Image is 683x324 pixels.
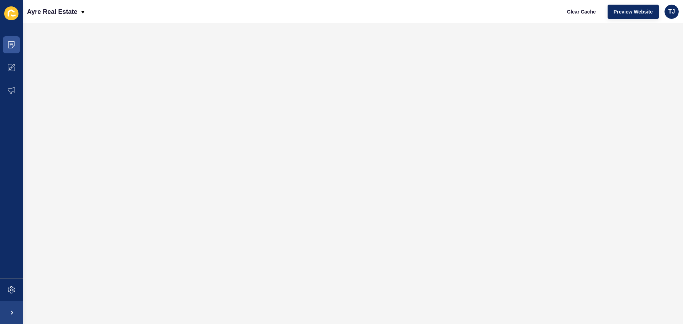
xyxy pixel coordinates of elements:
button: Preview Website [608,5,659,19]
span: Clear Cache [567,8,596,15]
button: Clear Cache [561,5,602,19]
span: TJ [668,8,675,15]
span: Preview Website [614,8,653,15]
p: Ayre Real Estate [27,3,77,21]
